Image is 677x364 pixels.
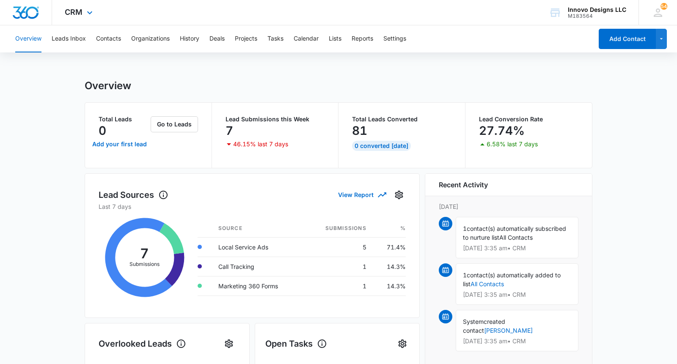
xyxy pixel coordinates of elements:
[235,25,257,52] button: Projects
[294,25,319,52] button: Calendar
[338,187,385,202] button: View Report
[373,276,406,296] td: 14.3%
[99,124,106,137] p: 0
[439,202,578,211] p: [DATE]
[471,280,504,287] a: All Contacts
[226,124,233,137] p: 7
[479,116,579,122] p: Lead Conversion Rate
[463,338,571,344] p: [DATE] 3:35 am • CRM
[463,245,571,251] p: [DATE] 3:35 am • CRM
[212,276,304,296] td: Marketing 360 Forms
[463,292,571,298] p: [DATE] 3:35 am • CRM
[487,141,538,147] p: 6.58% last 7 days
[267,25,283,52] button: Tasks
[212,219,304,238] th: Source
[479,124,525,137] p: 27.74%
[599,29,656,49] button: Add Contact
[329,25,341,52] button: Lists
[180,25,199,52] button: History
[660,3,667,10] div: notifications count
[463,271,561,287] span: contact(s) automatically added to list
[99,337,186,350] h1: Overlooked Leads
[99,189,168,201] h1: Lead Sources
[212,257,304,276] td: Call Tracking
[484,327,533,334] a: [PERSON_NAME]
[499,234,533,241] span: All Contacts
[96,25,121,52] button: Contacts
[212,237,304,257] td: Local Service Ads
[85,79,131,92] h1: Overview
[99,116,149,122] p: Total Leads
[568,6,626,13] div: account name
[131,25,170,52] button: Organizations
[209,25,225,52] button: Deals
[52,25,86,52] button: Leads Inbox
[222,337,236,350] button: Settings
[65,8,83,16] span: CRM
[463,271,467,279] span: 1
[90,134,149,154] a: Add your first lead
[352,116,451,122] p: Total Leads Converted
[352,25,373,52] button: Reports
[99,202,406,211] p: Last 7 days
[373,237,406,257] td: 71.4%
[568,13,626,19] div: account id
[304,276,373,296] td: 1
[463,225,566,241] span: contact(s) automatically subscribed to nurture list
[660,3,667,10] span: 54
[396,337,409,350] button: Settings
[304,219,373,238] th: Submissions
[463,318,505,334] span: created contact
[226,116,325,122] p: Lead Submissions this Week
[15,25,41,52] button: Overview
[151,116,198,132] button: Go to Leads
[233,141,288,147] p: 46.15% last 7 days
[265,337,327,350] h1: Open Tasks
[463,318,484,325] span: System
[373,219,406,238] th: %
[304,237,373,257] td: 5
[151,120,198,128] a: Go to Leads
[439,180,488,190] h6: Recent Activity
[463,225,467,232] span: 1
[392,188,406,202] button: Settings
[352,141,411,151] div: 0 Converted [DATE]
[304,257,373,276] td: 1
[383,25,406,52] button: Settings
[352,124,367,137] p: 81
[373,257,406,276] td: 14.3%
